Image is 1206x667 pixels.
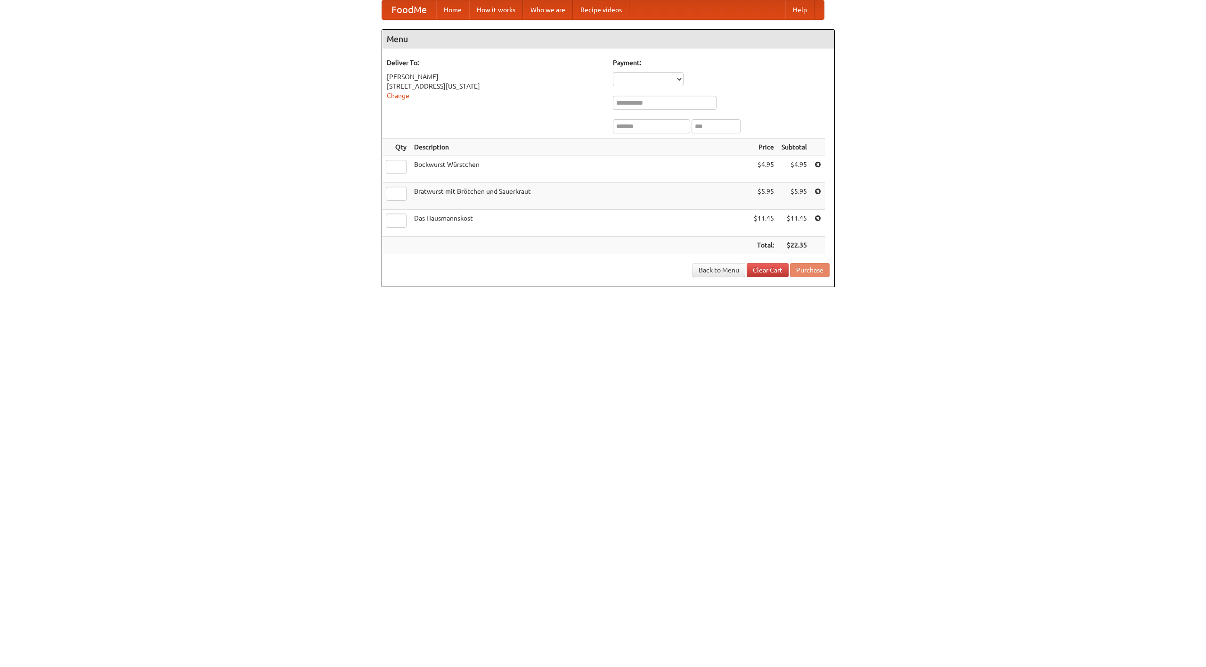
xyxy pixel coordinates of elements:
[410,139,750,156] th: Description
[410,183,750,210] td: Bratwurst mit Brötchen und Sauerkraut
[750,183,778,210] td: $5.95
[778,183,811,210] td: $5.95
[387,82,603,91] div: [STREET_ADDRESS][US_STATE]
[750,210,778,237] td: $11.45
[436,0,469,19] a: Home
[387,72,603,82] div: [PERSON_NAME]
[693,263,745,277] a: Back to Menu
[613,58,830,67] h5: Payment:
[382,30,834,49] h4: Menu
[382,0,436,19] a: FoodMe
[790,263,830,277] button: Purchase
[778,210,811,237] td: $11.45
[410,210,750,237] td: Das Hausmannskost
[750,237,778,254] th: Total:
[778,237,811,254] th: $22.35
[382,139,410,156] th: Qty
[778,139,811,156] th: Subtotal
[410,156,750,183] td: Bockwurst Würstchen
[750,139,778,156] th: Price
[523,0,573,19] a: Who we are
[750,156,778,183] td: $4.95
[778,156,811,183] td: $4.95
[747,263,789,277] a: Clear Cart
[387,92,409,99] a: Change
[469,0,523,19] a: How it works
[785,0,815,19] a: Help
[573,0,629,19] a: Recipe videos
[387,58,603,67] h5: Deliver To:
